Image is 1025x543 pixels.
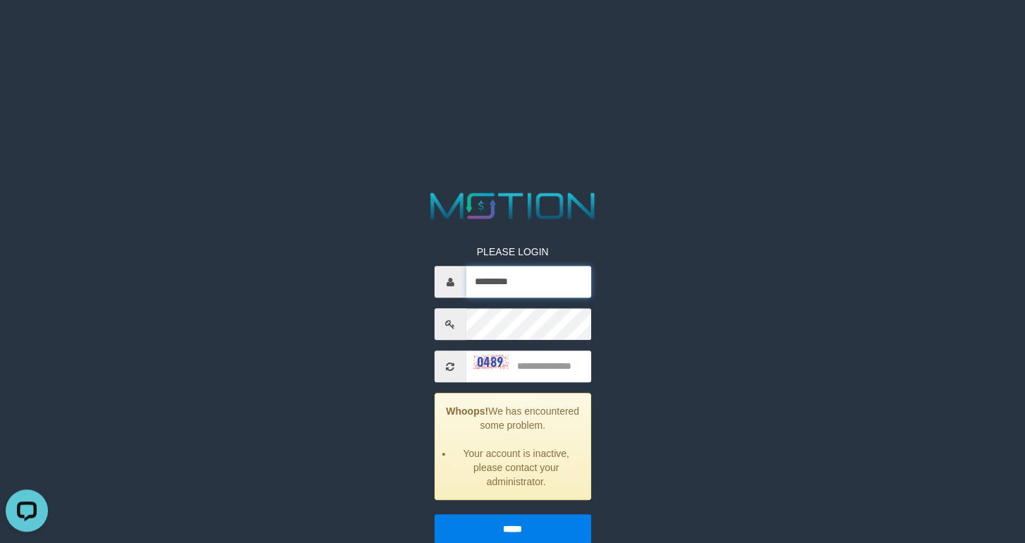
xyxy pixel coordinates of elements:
button: Open LiveChat chat widget [6,6,48,48]
li: Your account is inactive, please contact your administrator. [452,446,579,489]
strong: Whoops! [446,405,488,417]
img: MOTION_logo.png [423,188,602,224]
p: PLEASE LOGIN [434,245,590,259]
img: captcha [473,355,508,369]
div: We has encountered some problem. [434,393,590,500]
